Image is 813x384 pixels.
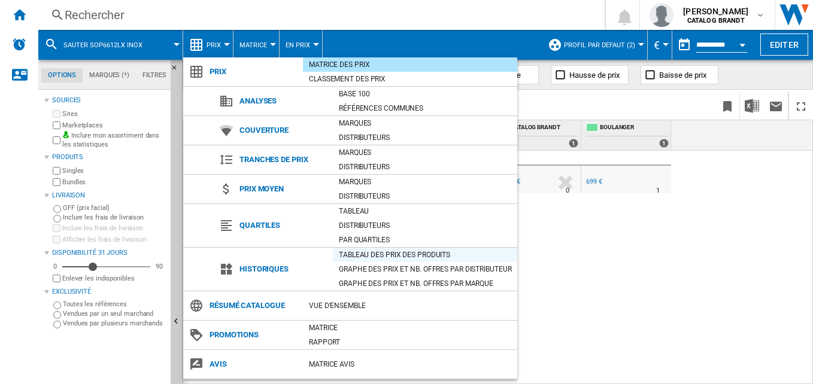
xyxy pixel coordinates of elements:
div: Graphe des prix et nb. offres par marque [333,278,517,289]
span: Promotions [204,327,303,343]
div: Marques [333,176,517,188]
div: Matrice AVIS [303,358,517,370]
div: Distributeurs [333,220,517,231]
div: Matrice [303,322,517,334]
div: Marques [333,117,517,129]
div: Rapport [303,336,517,348]
div: Matrice des prix [303,59,517,71]
div: Références communes [333,102,517,114]
span: Avis [204,356,303,373]
span: Résumé catalogue [204,297,303,314]
span: Tranches de prix [233,151,333,168]
div: Vue d'ensemble [303,300,517,312]
div: Marques [333,147,517,159]
div: Base 100 [333,88,517,100]
span: Historiques [233,261,333,278]
div: Tableau [333,205,517,217]
div: Par quartiles [333,234,517,246]
div: Distributeurs [333,132,517,144]
span: Analyses [233,93,333,109]
div: Tableau des prix des produits [333,249,517,261]
span: Quartiles [233,217,333,234]
span: Couverture [233,122,333,139]
div: Graphe des prix et nb. offres par distributeur [333,263,517,275]
div: Classement des prix [303,73,517,85]
div: Distributeurs [333,190,517,202]
span: Prix [204,63,303,80]
div: Distributeurs [333,161,517,173]
span: Prix moyen [233,181,333,197]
